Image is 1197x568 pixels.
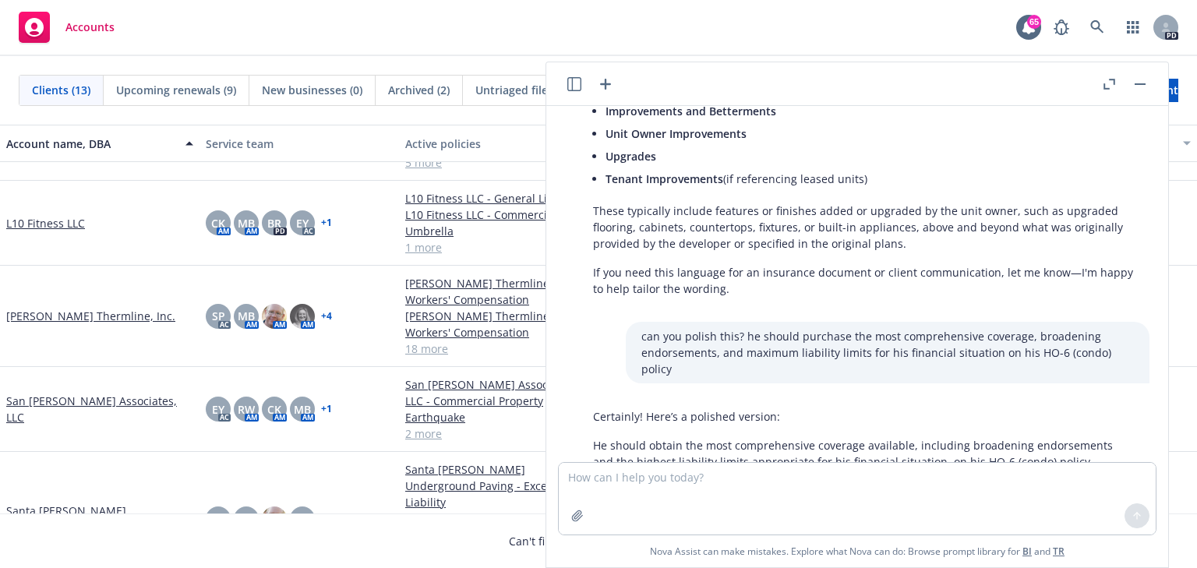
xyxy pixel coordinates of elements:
[405,409,592,425] a: Earthquake
[32,82,90,98] span: Clients (13)
[294,401,311,418] span: MB
[262,506,287,531] img: photo
[6,503,193,535] a: Santa [PERSON_NAME] Underground Paving
[405,206,592,239] a: L10 Fitness LLC - Commercial Umbrella
[593,408,1134,425] p: Certainly! Here’s a polished version:
[210,510,226,527] span: NP
[65,21,115,34] span: Accounts
[641,328,1134,377] p: can you polish this? he should purchase the most comprehensive coverage, broadening endorsements,...
[405,510,592,559] a: Santa [PERSON_NAME] Underground Paving - Workers' Compensation
[212,401,224,418] span: EY
[405,461,592,510] a: Santa [PERSON_NAME] Underground Paving - Excess Liability
[211,215,225,231] span: CK
[650,535,1065,567] span: Nova Assist can make mistakes. Explore what Nova can do: Browse prompt library for and
[12,5,121,49] a: Accounts
[321,404,332,414] a: + 1
[1118,12,1149,43] a: Switch app
[290,304,315,329] img: photo
[593,203,1134,252] p: These typically include features or finishes added or upgraded by the unit owner, such as upgrade...
[267,215,281,231] span: BR
[405,308,592,340] a: [PERSON_NAME] Thermline, Inc. - Workers' Compensation
[212,308,225,324] span: SP
[388,82,450,98] span: Archived (2)
[206,136,393,152] div: Service team
[1027,15,1041,29] div: 65
[593,264,1134,297] p: If you need this language for an insurance document or client communication, let me know—I'm happ...
[593,437,1134,470] p: He should obtain the most comprehensive coverage available, including broadening endorsements and...
[199,125,399,162] button: Service team
[509,533,688,549] span: Can't find an account?
[475,82,569,98] span: Untriaged files (2)
[606,168,1134,190] li: (if referencing leased units)
[606,126,747,141] span: Unit Owner Improvements
[1082,12,1113,43] a: Search
[321,218,332,228] a: + 1
[606,149,656,164] span: Upgrades
[262,304,287,329] img: photo
[606,104,776,118] span: Improvements and Betterments
[6,215,85,231] a: L10 Fitness LLC
[405,425,592,442] a: 2 more
[6,308,175,324] a: [PERSON_NAME] Thermline, Inc.
[238,308,255,324] span: MB
[116,82,236,98] span: Upcoming renewals (9)
[6,393,193,425] a: San [PERSON_NAME] Associates, LLC
[405,136,592,152] div: Active policies
[238,510,255,527] span: MB
[1022,545,1032,558] a: BI
[267,401,281,418] span: CK
[405,275,592,308] a: [PERSON_NAME] Thermline, Inc. - Workers' Compensation
[405,239,592,256] a: 1 more
[321,312,332,321] a: + 4
[405,376,592,409] a: San [PERSON_NAME] Associates, LLC - Commercial Property
[399,125,598,162] button: Active policies
[405,154,592,171] a: 5 more
[405,340,592,357] a: 18 more
[405,190,592,206] a: L10 Fitness LLC - General Liability
[295,510,309,527] span: BR
[6,136,176,152] div: Account name, DBA
[296,215,309,231] span: EY
[238,215,255,231] span: MB
[606,171,723,186] span: Tenant Improvements
[262,82,362,98] span: New businesses (0)
[1053,545,1065,558] a: TR
[238,401,255,418] span: RW
[1046,12,1077,43] a: Report a Bug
